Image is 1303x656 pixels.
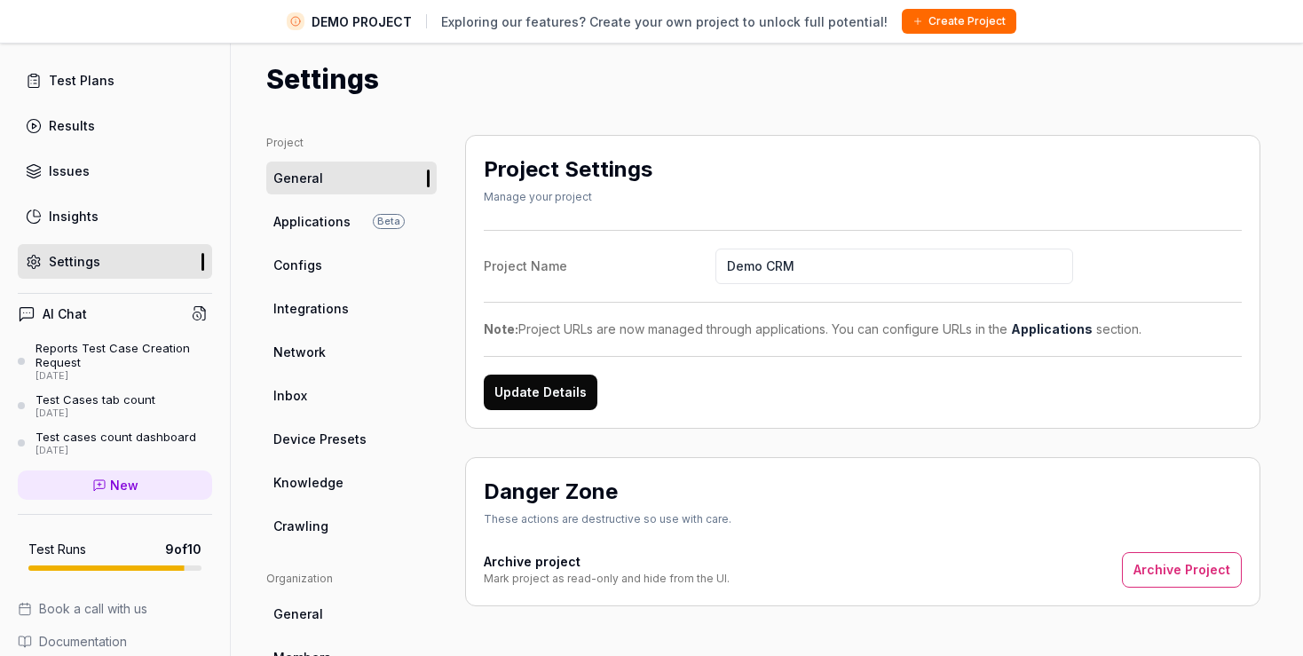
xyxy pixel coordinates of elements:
a: Settings [18,244,212,279]
span: Exploring our features? Create your own project to unlock full potential! [441,12,888,31]
a: General [266,162,437,194]
span: Device Presets [273,430,367,448]
div: Results [49,116,95,135]
button: Update Details [484,375,597,410]
div: [DATE] [36,407,155,420]
button: Create Project [902,9,1016,34]
span: Applications [273,212,351,231]
span: Knowledge [273,473,344,492]
span: Inbox [273,386,307,405]
a: Device Presets [266,423,437,455]
a: Test cases count dashboard[DATE] [18,430,212,456]
span: General [273,169,323,187]
h1: Settings [266,59,379,99]
a: Test Cases tab count[DATE] [18,392,212,419]
h4: AI Chat [43,304,87,323]
h5: Test Runs [28,541,86,557]
a: Crawling [266,510,437,542]
span: New [110,476,138,494]
a: Knowledge [266,466,437,499]
span: Beta [373,214,405,229]
div: Manage your project [484,189,652,205]
div: Project URLs are now managed through applications. You can configure URLs in the section. [484,320,1242,338]
a: Issues [18,154,212,188]
a: Applications [1011,321,1093,336]
span: Documentation [39,632,127,651]
a: Insights [18,199,212,233]
a: Documentation [18,632,212,651]
input: Project Name [715,249,1073,284]
div: Project [266,135,437,151]
div: [DATE] [36,445,196,457]
div: [DATE] [36,370,212,383]
span: Configs [273,256,322,274]
div: Issues [49,162,90,180]
strong: Note: [484,321,518,336]
div: Project Name [484,257,715,275]
h2: Project Settings [484,154,652,186]
a: Reports Test Case Creation Request[DATE] [18,341,212,382]
div: These actions are destructive so use with care. [484,511,731,527]
div: Reports Test Case Creation Request [36,341,212,370]
span: Integrations [273,299,349,318]
a: Results [18,108,212,143]
h2: Danger Zone [484,476,618,508]
a: Integrations [266,292,437,325]
span: Book a call with us [39,599,147,618]
button: Archive Project [1122,552,1242,588]
span: Network [273,343,326,361]
a: Network [266,336,437,368]
a: Inbox [266,379,437,412]
span: 9 of 10 [165,540,201,558]
h4: Archive project [484,552,730,571]
span: DEMO PROJECT [312,12,412,31]
div: Test cases count dashboard [36,430,196,444]
div: Insights [49,207,99,225]
div: Test Plans [49,71,115,90]
a: Configs [266,249,437,281]
div: Mark project as read-only and hide from the UI. [484,571,730,587]
span: General [273,605,323,623]
a: ApplicationsBeta [266,205,437,238]
div: Settings [49,252,100,271]
a: General [266,597,437,630]
a: Test Plans [18,63,212,98]
a: Book a call with us [18,599,212,618]
span: Crawling [273,517,328,535]
a: New [18,470,212,500]
div: Test Cases tab count [36,392,155,407]
div: Organization [266,571,437,587]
